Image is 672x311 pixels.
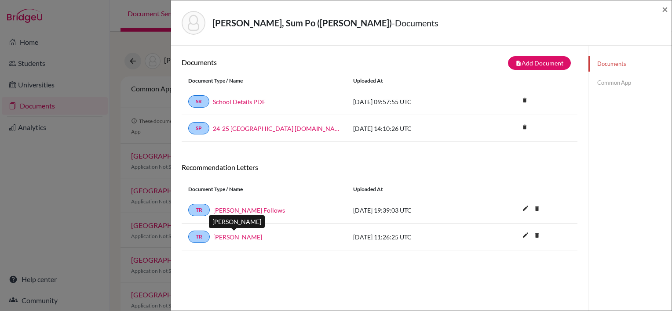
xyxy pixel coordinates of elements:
a: Common App [588,75,672,90]
a: delete [530,203,544,215]
i: delete [530,202,544,215]
div: Document Type / Name [182,185,347,193]
button: edit [518,229,533,242]
strong: [PERSON_NAME], Sum Po ([PERSON_NAME]) [212,18,392,28]
button: edit [518,203,533,216]
i: delete [518,94,531,107]
a: SR [188,95,209,108]
i: delete [518,120,531,134]
span: [DATE] 19:39:03 UTC [353,206,412,214]
a: [PERSON_NAME] [213,232,262,242]
div: [DATE] 14:10:26 UTC [347,124,478,133]
i: note_add [515,60,522,66]
div: Uploaded at [347,77,478,85]
i: delete [530,229,544,242]
a: TR [188,231,210,243]
a: [PERSON_NAME] Follows [213,206,285,215]
a: delete [518,122,531,134]
h6: Documents [182,58,380,66]
a: 24-25 [GEOGRAPHIC_DATA] [DOMAIN_NAME]_wide [213,124,340,133]
div: [DATE] 09:57:55 UTC [347,97,478,106]
span: [DATE] 11:26:25 UTC [353,233,412,241]
i: edit [519,201,533,215]
h6: Recommendation Letters [182,163,577,171]
div: Uploaded at [347,185,478,193]
div: [PERSON_NAME] [209,215,265,228]
button: Close [662,4,668,14]
i: edit [519,228,533,242]
a: SP [188,122,209,134]
span: × [662,3,668,15]
a: delete [518,95,531,107]
span: - Documents [392,18,438,28]
div: Document Type / Name [182,77,347,85]
button: note_addAdd Document [508,56,571,70]
a: Documents [588,56,672,72]
a: TR [188,204,210,216]
a: School Details PDF [213,97,266,106]
a: delete [530,230,544,242]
